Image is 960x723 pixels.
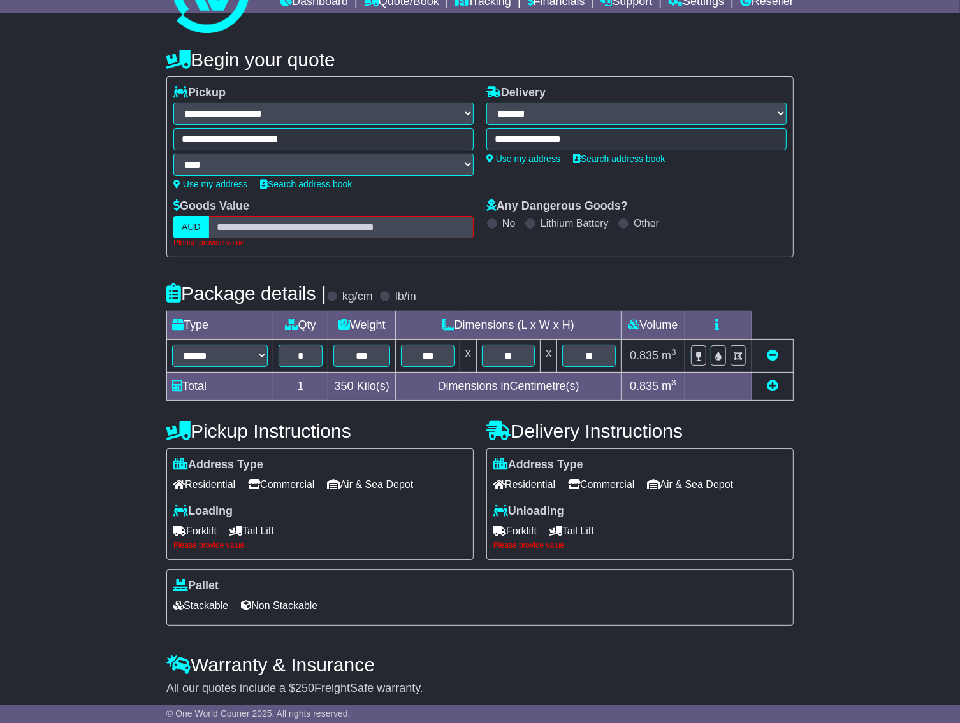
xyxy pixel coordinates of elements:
label: lb/in [395,290,416,304]
label: Loading [173,505,233,519]
span: © One World Courier 2025. All rights reserved. [166,708,351,719]
label: Address Type [173,458,263,472]
h4: Delivery Instructions [486,420,794,441]
span: Air & Sea Depot [648,475,734,494]
div: Please provide value [173,541,467,550]
sup: 3 [671,378,676,387]
h4: Warranty & Insurance [166,654,794,675]
td: Weight [328,311,396,339]
sup: 3 [671,347,676,357]
div: Please provide value [173,238,474,247]
label: Goods Value [173,199,249,213]
td: Type [167,311,273,339]
td: Volume [621,311,685,339]
label: Unloading [493,505,564,519]
a: Use my address [173,179,247,189]
span: 0.835 [630,380,658,392]
td: Qty [273,311,328,339]
span: Stackable [173,596,228,615]
span: 250 [295,682,314,694]
h4: Package details | [166,283,326,304]
a: Remove this item [767,349,778,362]
h4: Pickup Instructions [166,420,474,441]
td: 1 [273,372,328,400]
label: Any Dangerous Goods? [486,199,628,213]
label: Pickup [173,86,226,100]
span: Tail Lift [229,521,274,541]
span: m [662,380,676,392]
td: Total [167,372,273,400]
label: Lithium Battery [541,217,609,229]
span: Non Stackable [241,596,317,615]
a: Search address book [260,179,352,189]
span: 350 [335,380,354,392]
label: AUD [173,216,209,238]
span: Commercial [568,475,634,494]
a: Use my address [486,154,560,164]
label: Delivery [486,86,546,100]
label: Address Type [493,458,583,472]
a: Add new item [767,380,778,392]
label: kg/cm [342,290,373,304]
div: Please provide value [493,541,787,550]
div: All our quotes include a $ FreightSafe warranty. [166,682,794,696]
td: Dimensions (L x W x H) [396,311,622,339]
span: Tail Lift [549,521,594,541]
td: Dimensions in Centimetre(s) [396,372,622,400]
span: Commercial [248,475,314,494]
label: No [502,217,515,229]
label: Other [634,217,659,229]
td: x [460,339,476,372]
td: x [541,339,557,372]
td: Kilo(s) [328,372,396,400]
label: Pallet [173,579,219,593]
a: Search address book [573,154,665,164]
span: 0.835 [630,349,658,362]
h4: Begin your quote [166,49,794,70]
span: Residential [493,475,555,494]
span: Residential [173,475,235,494]
span: Forklift [493,521,537,541]
span: m [662,349,676,362]
span: Air & Sea Depot [328,475,414,494]
span: Forklift [173,521,217,541]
